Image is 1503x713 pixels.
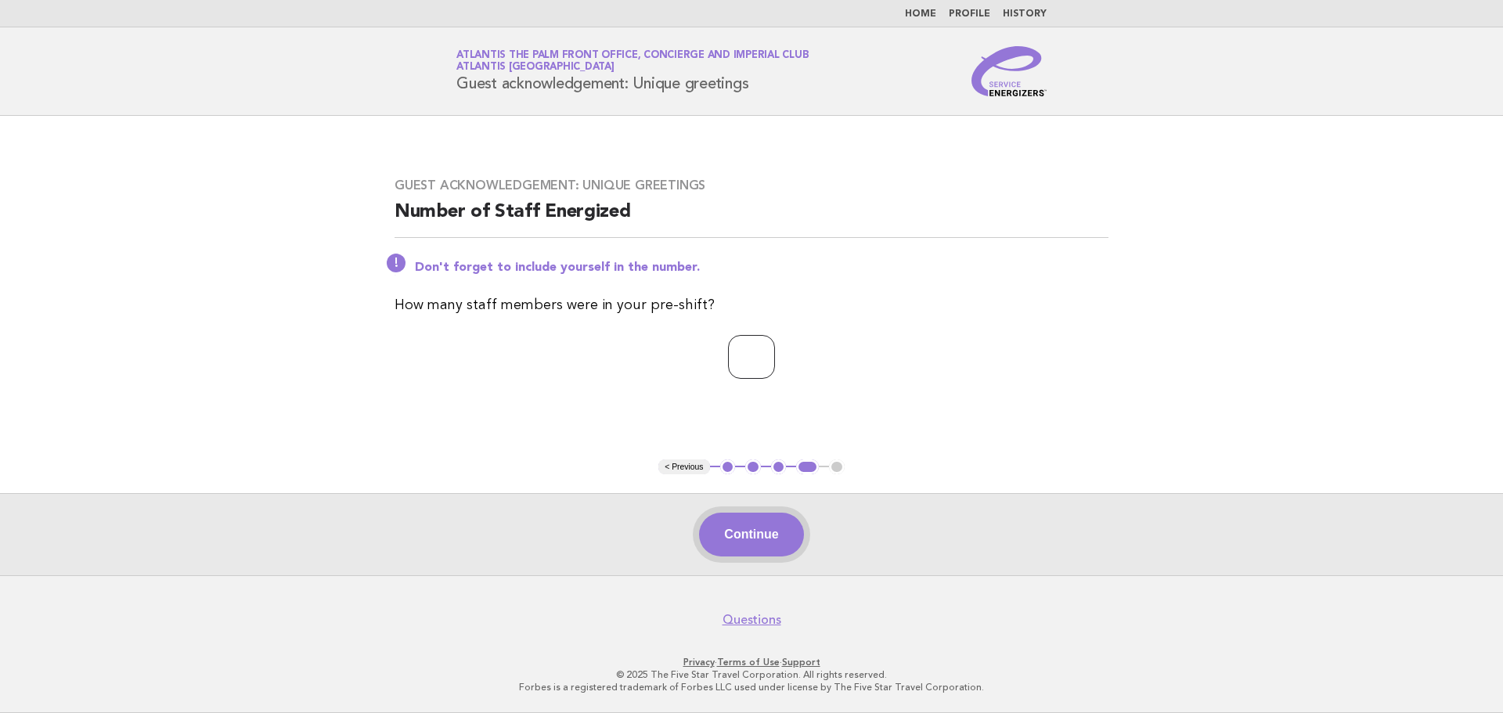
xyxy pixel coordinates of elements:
[272,668,1231,681] p: © 2025 The Five Star Travel Corporation. All rights reserved.
[720,459,736,475] button: 1
[782,657,820,668] a: Support
[699,513,803,556] button: Continue
[395,178,1108,193] h3: Guest acknowledgement: Unique greetings
[971,46,1047,96] img: Service Energizers
[658,459,709,475] button: < Previous
[395,200,1108,238] h2: Number of Staff Energized
[395,294,1108,316] p: How many staff members were in your pre-shift?
[905,9,936,19] a: Home
[771,459,787,475] button: 3
[717,657,780,668] a: Terms of Use
[683,657,715,668] a: Privacy
[456,50,809,72] a: Atlantis The Palm Front Office, Concierge and Imperial ClubAtlantis [GEOGRAPHIC_DATA]
[723,612,781,628] a: Questions
[745,459,761,475] button: 2
[456,63,615,73] span: Atlantis [GEOGRAPHIC_DATA]
[1003,9,1047,19] a: History
[272,656,1231,668] p: · ·
[272,681,1231,693] p: Forbes is a registered trademark of Forbes LLC used under license by The Five Star Travel Corpora...
[796,459,819,475] button: 4
[949,9,990,19] a: Profile
[456,51,809,92] h1: Guest acknowledgement: Unique greetings
[415,260,1108,275] p: Don't forget to include yourself in the number.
